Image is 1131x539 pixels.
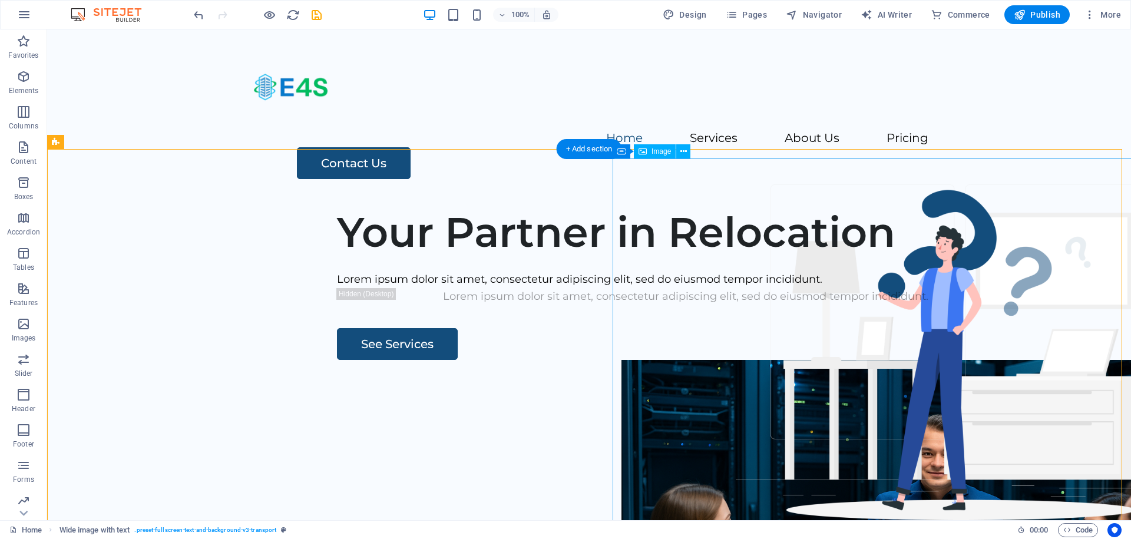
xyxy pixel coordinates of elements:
[1063,523,1093,537] span: Code
[1038,525,1040,534] span: :
[1014,9,1060,21] span: Publish
[781,5,846,24] button: Navigator
[14,192,34,201] p: Boxes
[310,8,323,22] i: Save (Ctrl+S)
[557,139,622,159] div: + Add section
[68,8,156,22] img: Editor Logo
[663,9,707,21] span: Design
[856,5,917,24] button: AI Writer
[541,9,552,20] i: On resize automatically adjust zoom level to fit chosen device.
[926,5,995,24] button: Commerce
[652,148,671,155] span: Image
[192,8,206,22] i: Undo: Change image (Ctrl+Z)
[11,157,37,166] p: Content
[12,404,35,414] p: Header
[1084,9,1121,21] span: More
[1030,523,1048,537] span: 00 00
[861,9,912,21] span: AI Writer
[658,5,712,24] button: Design
[721,5,772,24] button: Pages
[15,369,33,378] p: Slider
[59,523,130,537] span: Click to select. Double-click to edit
[658,5,712,24] div: Design (Ctrl+Alt+Y)
[309,8,323,22] button: save
[8,51,38,60] p: Favorites
[13,263,34,272] p: Tables
[59,523,287,537] nav: breadcrumb
[191,8,206,22] button: undo
[931,9,990,21] span: Commerce
[9,121,38,131] p: Columns
[7,227,40,237] p: Accordion
[281,527,286,533] i: This element is a customizable preset
[134,523,276,537] span: . preset-fullscreen-text-and-background-v3-transport
[1079,5,1126,24] button: More
[493,8,535,22] button: 100%
[12,333,36,343] p: Images
[1107,523,1122,537] button: Usercentrics
[1058,523,1098,537] button: Code
[13,475,34,484] p: Forms
[511,8,530,22] h6: 100%
[786,9,842,21] span: Navigator
[726,9,767,21] span: Pages
[9,523,42,537] a: Click to cancel selection. Double-click to open Pages
[9,298,38,307] p: Features
[286,8,300,22] i: Reload page
[286,8,300,22] button: reload
[262,8,276,22] button: Click here to leave preview mode and continue editing
[1017,523,1049,537] h6: Session time
[1004,5,1070,24] button: Publish
[13,439,34,449] p: Footer
[9,86,39,95] p: Elements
